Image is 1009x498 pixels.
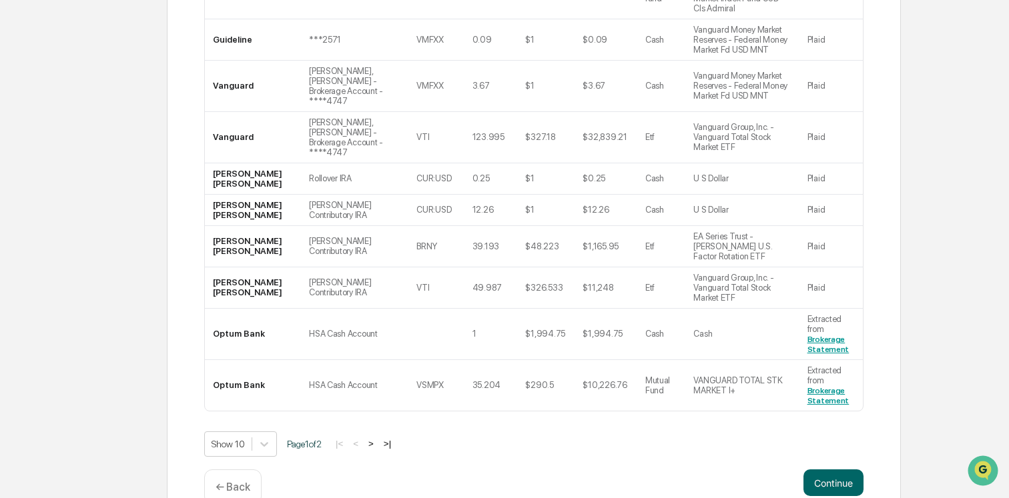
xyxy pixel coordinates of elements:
button: See all [207,145,243,161]
td: 0.25 [464,163,518,195]
a: 🗄️Attestations [91,267,171,291]
td: VMFXX [408,19,464,61]
td: VSMPX [408,360,464,411]
td: 123.995 [464,112,518,163]
td: Plaid [799,61,863,112]
td: Plaid [799,163,863,195]
div: Past conversations [13,148,89,159]
td: $1,994.75 [575,309,637,360]
td: $0.09 [575,19,637,61]
td: $1 [517,19,575,61]
td: 35.204 [464,360,518,411]
td: Cash [637,309,686,360]
td: [PERSON_NAME], [PERSON_NAME] - Brokerage Account - ****4747 [301,61,408,112]
td: $11,248 [575,267,637,309]
span: Preclearance [27,273,86,286]
td: Extracted from [799,360,863,411]
button: Continue [803,469,864,496]
td: Optum Bank [205,360,301,411]
td: Vanguard Money Market Reserves - Federal Money Market Fd USD MNT [685,19,799,61]
p: How can we help? [13,28,243,49]
a: 🖐️Preclearance [8,267,91,291]
a: Brokerage Statement [807,335,850,354]
a: Brokerage Statement [807,386,850,405]
td: Vanguard [205,112,301,163]
td: $12.26 [575,195,637,226]
a: Powered byPylon [94,330,161,341]
div: 🔎 [13,299,24,310]
td: HSA Cash Account [301,360,408,411]
img: 1746055101610-c473b297-6a78-478c-a979-82029cc54cd1 [13,102,37,126]
td: HSA Cash Account [301,309,408,360]
td: Plaid [799,267,863,309]
td: Vanguard [205,61,301,112]
td: 12.26 [464,195,518,226]
td: $3.67 [575,61,637,112]
td: $290.5 [517,360,575,411]
td: $1 [517,61,575,112]
td: Cash [637,163,686,195]
span: • [111,181,115,192]
button: < [349,438,362,449]
td: CUR:USD [408,163,464,195]
img: Roch Monnig [13,169,35,190]
div: We're available if you need us! [60,115,184,126]
td: $1 [517,195,575,226]
td: [PERSON_NAME] Contributory IRA [301,226,408,267]
button: Start new chat [227,106,243,122]
button: >| [380,438,395,449]
button: > [364,438,378,449]
img: Roch Monnig [13,205,35,226]
img: 6558925923028_b42adfe598fdc8269267_72.jpg [28,102,52,126]
span: [PERSON_NAME] [41,217,108,228]
td: Vanguard Group, Inc. - Vanguard Total Stock Market ETF [685,267,799,309]
td: VTI [408,112,464,163]
td: [PERSON_NAME] [PERSON_NAME] [205,163,301,195]
div: 🗄️ [97,274,107,285]
td: $10,226.76 [575,360,637,411]
td: Vanguard Group, Inc. - Vanguard Total Stock Market ETF [685,112,799,163]
td: Cash [685,309,799,360]
td: U S Dollar [685,163,799,195]
td: U S Dollar [685,195,799,226]
span: [PERSON_NAME] [41,181,108,192]
td: Extracted from [799,309,863,360]
td: Plaid [799,112,863,163]
td: $48.223 [517,226,575,267]
td: Cash [637,19,686,61]
iframe: Open customer support [966,454,1002,490]
td: [PERSON_NAME] Contributory IRA [301,267,408,309]
td: CUR:USD [408,195,464,226]
td: $0.25 [575,163,637,195]
button: |< [332,438,347,449]
td: $326.533 [517,267,575,309]
td: Mutual Fund [637,360,686,411]
div: Start new chat [60,102,219,115]
span: Page 1 of 2 [287,439,322,449]
td: $1 [517,163,575,195]
p: ← Back [216,481,250,493]
td: 39.193 [464,226,518,267]
td: [PERSON_NAME] [PERSON_NAME] [205,226,301,267]
td: 49.987 [464,267,518,309]
a: 🔎Data Lookup [8,293,89,317]
span: [DATE] [118,181,145,192]
td: Cash [637,61,686,112]
td: EA Series Trust - [PERSON_NAME] U.S. Factor Rotation ETF [685,226,799,267]
td: $327.18 [517,112,575,163]
span: Attestations [110,273,165,286]
td: Rollover IRA [301,163,408,195]
td: [PERSON_NAME] Contributory IRA [301,195,408,226]
td: [PERSON_NAME] [PERSON_NAME] [205,267,301,309]
td: 0.09 [464,19,518,61]
td: $1,165.95 [575,226,637,267]
td: BRNY [408,226,464,267]
td: 3.67 [464,61,518,112]
td: $32,839.21 [575,112,637,163]
td: Guideline [205,19,301,61]
span: [DATE] [118,217,145,228]
td: Etf [637,112,686,163]
td: $1,994.75 [517,309,575,360]
span: Data Lookup [27,298,84,311]
td: Cash [637,195,686,226]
